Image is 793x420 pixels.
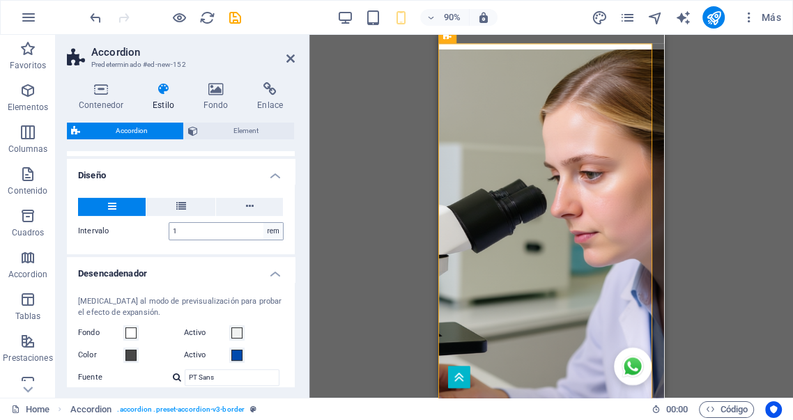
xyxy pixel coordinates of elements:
label: Fuente [78,369,169,386]
i: Al redimensionar, ajustar el nivel de zoom automáticamente para ajustarse al dispositivo elegido. [477,11,490,24]
button: navigator [647,9,663,26]
h4: Enlace [245,82,295,111]
button: Usercentrics [765,401,782,418]
label: Activo [184,347,229,364]
i: Guardar (Ctrl+S) [227,10,243,26]
span: : [676,404,678,414]
i: Diseño (Ctrl+Alt+Y) [592,10,608,26]
p: Tablas [15,311,41,322]
i: Publicar [706,10,722,26]
span: Haz clic para seleccionar y doble clic para editar [70,401,112,418]
i: Páginas (Ctrl+Alt+S) [619,10,636,26]
button: reload [199,9,215,26]
i: Este elemento es un preajuste personalizable [250,405,256,413]
button: text_generator [675,9,691,26]
span: . accordion .preset-accordion-v3-border [117,401,245,418]
a: Haz clic para cancelar la selección y doble clic para abrir páginas [11,401,49,418]
label: Fondo [78,325,123,341]
button: pages [619,9,636,26]
i: Deshacer: Activo ($color-primary -> $color-secondary) (Ctrl+Z) [88,10,104,26]
div: [MEDICAL_DATA] al modo de previsualización para probar el efecto de expansión. [78,296,284,319]
button: Más [736,6,787,29]
label: Intervalo [78,227,169,235]
p: Contenido [8,185,47,196]
i: Volver a cargar página [199,10,215,26]
i: Navegador [647,10,663,26]
p: Columnas [8,143,48,155]
label: Color [78,347,123,364]
i: Vertical Tabs [176,198,186,215]
span: Código [705,401,748,418]
button: 90% [420,9,470,26]
button: Element [184,123,294,139]
h4: Desencadenador [67,257,295,282]
h2: Accordion [91,46,295,59]
nav: breadcrumb [70,401,256,418]
h4: Fondo [192,82,246,111]
h6: 90% [441,9,463,26]
i: Tabs [246,198,254,215]
button: undo [87,9,104,26]
h3: Predeterminado #ed-new-152 [91,59,267,71]
span: 00 00 [666,401,688,418]
p: Cuadros [12,227,45,238]
span: Element [202,123,290,139]
i: AI Writer [675,10,691,26]
label: Activo [184,325,229,341]
button: Accordion [67,123,183,139]
h6: Tiempo de la sesión [652,401,688,418]
button: save [226,9,243,26]
p: Elementos [8,102,48,113]
h4: Contenedor [67,82,141,111]
span: Accordion [84,123,179,139]
p: Favoritos [10,60,46,71]
button: Código [699,401,754,418]
p: Accordion [8,269,47,280]
button: design [591,9,608,26]
h4: Diseño [67,159,295,184]
i: Accordion [108,198,116,215]
h4: Estilo [141,82,192,111]
button: publish [702,6,725,29]
span: Más [741,10,781,24]
p: Prestaciones [3,352,52,364]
